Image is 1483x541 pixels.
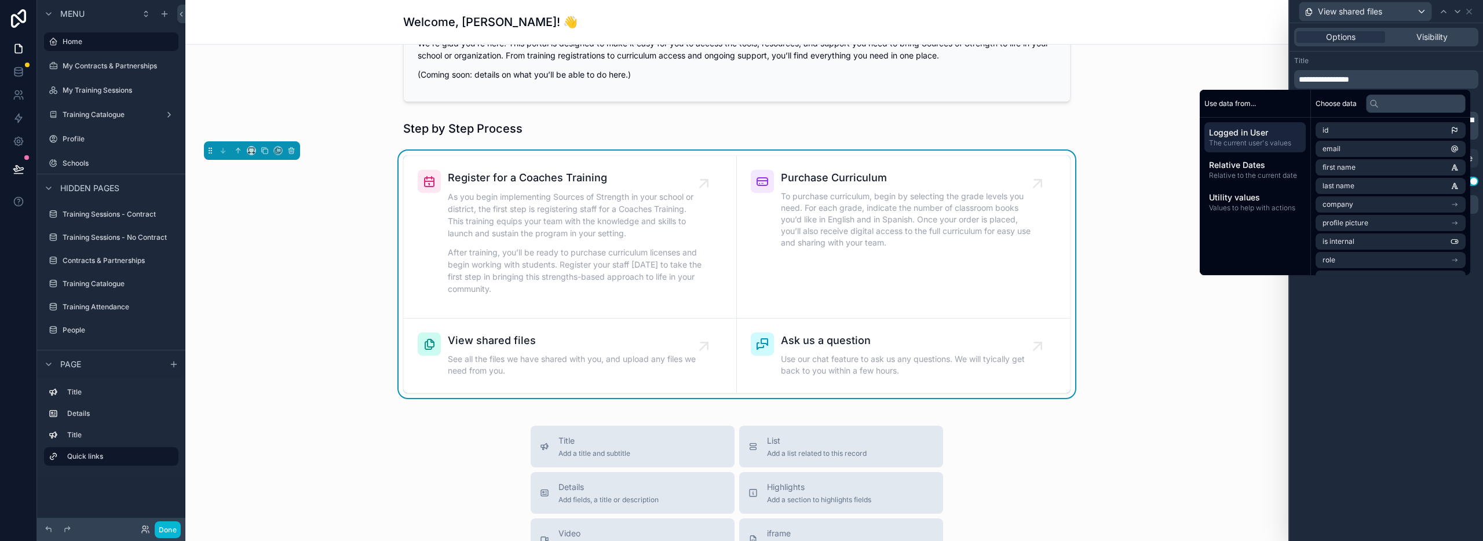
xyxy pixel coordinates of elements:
[1209,159,1301,171] span: Relative Dates
[1200,118,1310,222] div: scrollable content
[781,353,1038,376] span: Use our chat feature to ask us any questions. We will tyically get back to you within a few hours.
[558,449,630,458] span: Add a title and subtitle
[1318,6,1382,17] span: View shared files
[37,378,185,477] div: scrollable content
[63,326,176,335] label: People
[448,246,704,295] p: After training, you’ll be ready to purchase curriculum licenses and begin working with students. ...
[44,32,178,51] a: Home
[558,481,659,493] span: Details
[767,435,867,447] span: List
[63,159,176,168] label: Schools
[767,449,867,458] span: Add a list related to this record
[63,256,176,265] label: Contracts & Partnerships
[63,110,160,119] label: Training Catalogue
[44,205,178,224] a: Training Sessions - Contract
[60,8,85,20] span: Menu
[558,528,625,539] span: Video
[63,233,176,242] label: Training Sessions - No Contract
[448,353,704,376] span: See all the files we have shared with you, and upload any files we need from you.
[155,521,181,538] button: Done
[1316,99,1357,108] span: Choose data
[1209,138,1301,148] span: The current user's values
[44,321,178,339] a: People
[781,191,1038,248] span: To purchase curriculum, begin by selecting the grade levels you need. For each grade, indicate th...
[63,86,176,95] label: My Training Sessions
[404,319,737,393] a: View shared filesSee all the files we have shared with you, and upload any files we need from you.
[1326,31,1356,43] span: Options
[531,426,735,467] button: TitleAdd a title and subtitle
[737,156,1070,319] a: Purchase CurriculumTo purchase curriculum, begin by selecting the grade levels you need. For each...
[67,452,169,461] label: Quick links
[63,210,176,219] label: Training Sessions - Contract
[44,130,178,148] a: Profile
[60,182,119,194] span: Hidden pages
[448,170,704,186] span: Register for a Coaches Training
[63,61,176,71] label: My Contracts & Partnerships
[1209,127,1301,138] span: Logged in User
[737,319,1070,393] a: Ask us a questionUse our chat feature to ask us any questions. We will tyically get back to you w...
[1209,192,1301,203] span: Utility values
[1209,203,1301,213] span: Values to help with actions
[1294,70,1478,89] div: scrollable content
[404,156,737,319] a: Register for a Coaches TrainingAs you begin implementing Sources of Strength in your school or di...
[44,298,178,316] a: Training Attendance
[558,495,659,505] span: Add fields, a title or description
[448,332,704,349] span: View shared files
[44,228,178,247] a: Training Sessions - No Contract
[767,495,871,505] span: Add a section to highlights fields
[44,251,178,270] a: Contracts & Partnerships
[1204,99,1256,108] span: Use data from...
[448,191,704,239] p: As you begin implementing Sources of Strength in your school or district, the first step is regis...
[44,154,178,173] a: Schools
[44,275,178,293] a: Training Catalogue
[739,472,943,514] button: HighlightsAdd a section to highlights fields
[1299,2,1432,21] button: View shared files
[767,528,837,539] span: iframe
[781,170,1038,186] span: Purchase Curriculum
[1294,56,1309,65] label: Title
[60,359,81,370] span: Page
[63,37,171,46] label: Home
[531,472,735,514] button: DetailsAdd fields, a title or description
[1416,31,1448,43] span: Visibility
[67,388,174,397] label: Title
[44,81,178,100] a: My Training Sessions
[44,105,178,124] a: Training Catalogue
[63,279,176,288] label: Training Catalogue
[403,14,578,30] h1: Welcome, [PERSON_NAME]! 👋
[1209,171,1301,180] span: Relative to the current date
[739,426,943,467] button: ListAdd a list related to this record
[767,481,871,493] span: Highlights
[63,302,176,312] label: Training Attendance
[67,430,174,440] label: Title
[63,134,176,144] label: Profile
[558,435,630,447] span: Title
[67,409,174,418] label: Details
[44,57,178,75] a: My Contracts & Partnerships
[781,332,1038,349] span: Ask us a question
